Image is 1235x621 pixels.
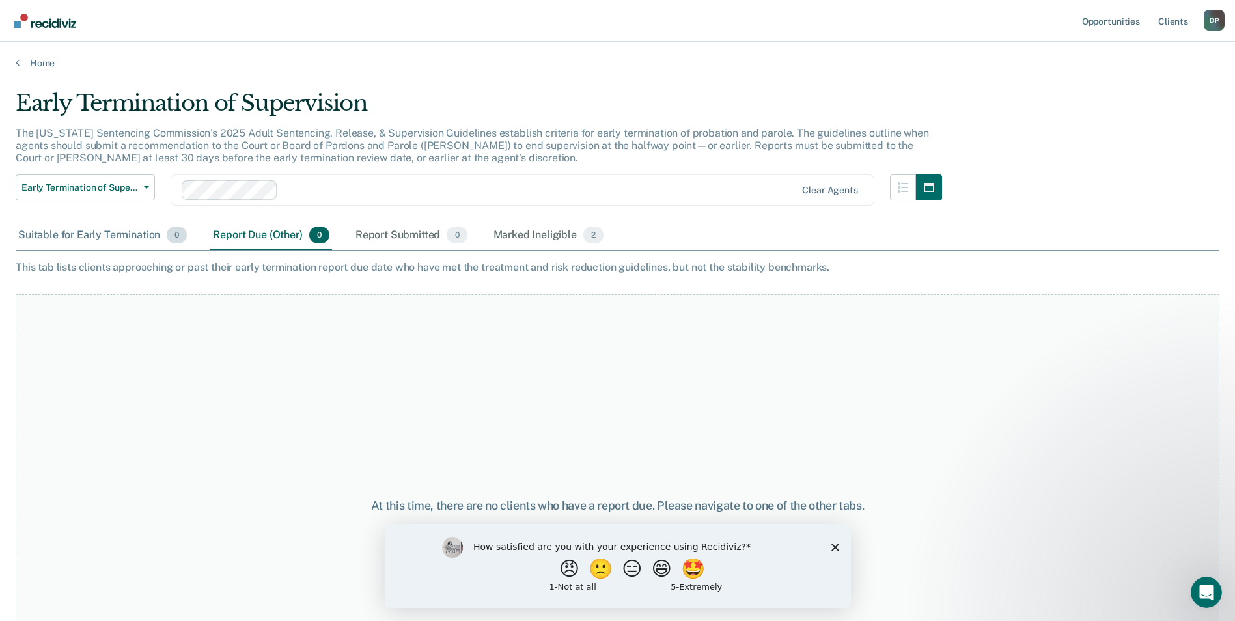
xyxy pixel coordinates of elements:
span: Early Termination of Supervision [21,182,139,193]
iframe: Survey by Kim from Recidiviz [385,524,851,608]
p: The [US_STATE] Sentencing Commission’s 2025 Adult Sentencing, Release, & Supervision Guidelines e... [16,127,929,164]
div: Report Due (Other)0 [210,221,331,250]
span: 0 [447,227,467,243]
div: Marked Ineligible2 [491,221,607,250]
button: Early Termination of Supervision [16,174,155,200]
div: Early Termination of Supervision [16,90,942,127]
div: Clear agents [802,185,857,196]
span: 2 [583,227,604,243]
span: 0 [167,227,187,243]
a: Home [16,57,1219,69]
div: D P [1204,10,1225,31]
iframe: Intercom live chat [1191,577,1222,608]
div: At this time, there are no clients who have a report due. Please navigate to one of the other tabs. [317,499,919,513]
button: Profile dropdown button [1204,10,1225,31]
div: This tab lists clients approaching or past their early termination report due date who have met t... [16,261,1219,273]
img: Recidiviz [14,14,76,28]
div: Report Submitted0 [353,221,470,250]
span: 0 [309,227,329,243]
div: Suitable for Early Termination0 [16,221,189,250]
